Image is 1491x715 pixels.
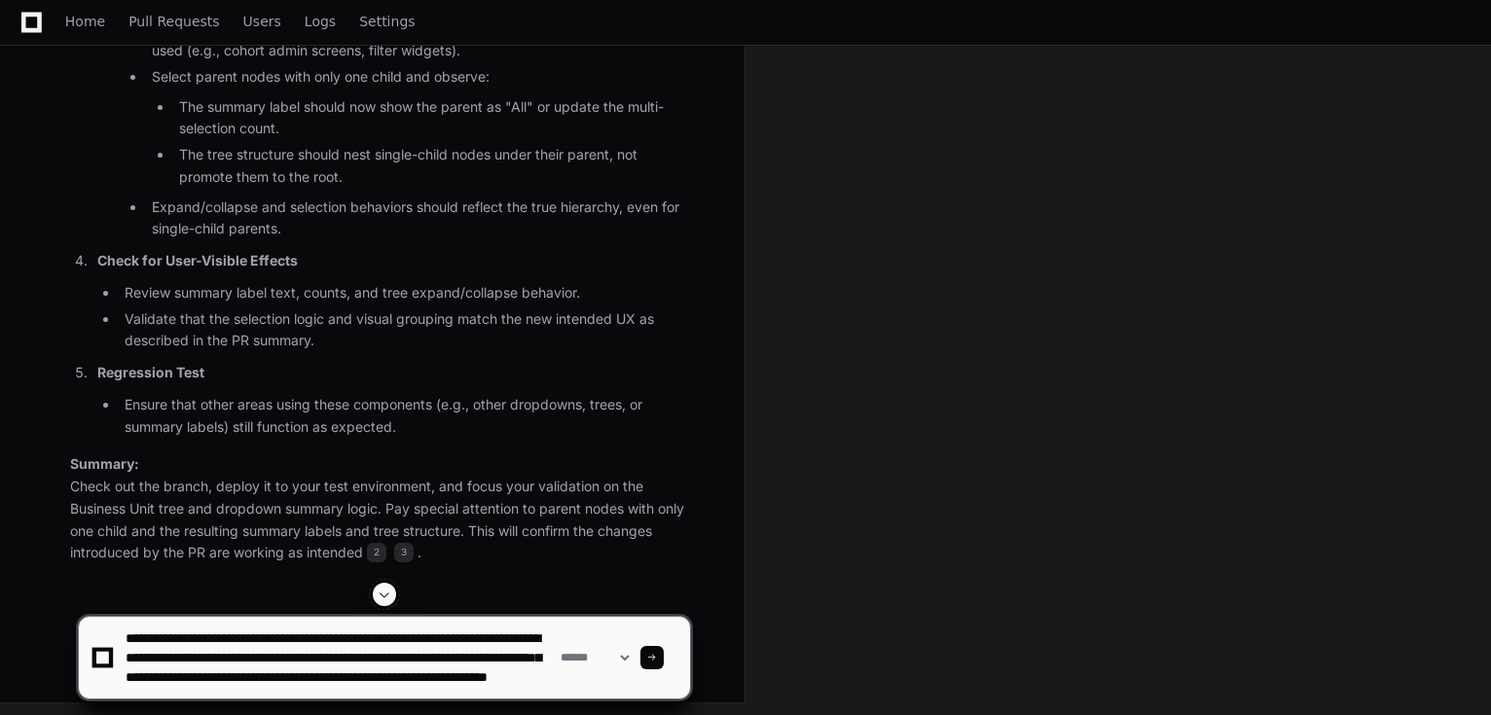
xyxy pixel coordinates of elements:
li: Select parent nodes with only one child and observe: [146,66,690,189]
span: 2 [367,543,386,562]
strong: Check for User-Visible Effects [97,252,298,268]
li: Ensure that other areas using these components (e.g., other dropdowns, trees, or summary labels) ... [119,394,690,439]
p: Check out the branch, deploy it to your test environment, and focus your validation on the Busine... [70,453,690,564]
strong: Regression Test [97,364,204,380]
span: Logs [305,16,336,27]
li: Expand/collapse and selection behaviors should reflect the true hierarchy, even for single-child ... [146,197,690,241]
li: The tree structure should nest single-child nodes under their parent, not promote them to the root. [173,144,690,189]
li: Validate that the selection logic and visual grouping match the new intended UX as described in t... [119,308,690,353]
span: 3 [394,543,414,562]
span: Pull Requests [128,16,219,27]
span: Home [65,16,105,27]
li: The summary label should now show the parent as "All" or update the multi-selection count. [173,96,690,141]
li: Review summary label text, counts, and tree expand/collapse behavior. [119,282,690,304]
strong: Summary: [70,455,139,472]
span: Settings [359,16,415,27]
span: Users [243,16,281,27]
